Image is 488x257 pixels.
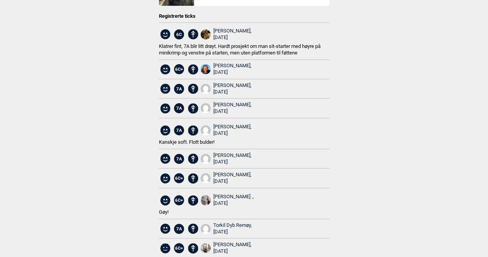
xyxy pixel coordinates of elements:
[201,222,252,235] a: User fallback1Torkil Dyb Remøy, [DATE]
[174,154,184,164] span: 7A
[213,89,252,95] div: [DATE]
[201,63,252,76] a: Profilbilde[PERSON_NAME], [DATE]
[159,139,214,145] span: Kanskje soft. Flott bulder!
[213,159,252,165] div: [DATE]
[174,84,184,94] span: 7A
[213,194,254,207] div: [PERSON_NAME] .,
[213,242,252,255] div: [PERSON_NAME],
[213,108,252,115] div: [DATE]
[174,64,184,74] span: 6C+
[201,84,211,94] img: User fallback1
[213,178,252,185] div: [DATE]
[201,224,211,234] img: User fallback1
[213,152,252,165] div: [PERSON_NAME],
[213,69,252,76] div: [DATE]
[174,224,184,234] span: 7A
[201,195,211,205] img: 190275891 5735307039843517 253515035280988347 n
[174,103,184,113] span: 7A
[201,172,252,185] a: User fallback1[PERSON_NAME], [DATE]
[213,229,252,235] div: [DATE]
[201,243,211,253] img: 2022 12 09 13 55 02
[201,29,211,39] img: Snap
[201,82,252,95] a: User fallback1[PERSON_NAME], [DATE]
[174,243,184,253] span: 6C+
[201,124,252,137] a: User fallback1[PERSON_NAME], [DATE]
[213,63,252,76] div: [PERSON_NAME],
[213,82,252,95] div: [PERSON_NAME],
[213,200,254,207] div: [DATE]
[201,125,211,135] img: User fallback1
[201,64,211,74] img: Profilbilde
[213,172,252,185] div: [PERSON_NAME],
[213,124,252,137] div: [PERSON_NAME],
[201,103,211,113] img: User fallback1
[213,28,252,41] div: [PERSON_NAME],
[213,222,252,235] div: Torkil Dyb Remøy,
[201,194,254,207] a: 190275891 5735307039843517 253515035280988347 n[PERSON_NAME] ., [DATE]
[213,130,252,137] div: [DATE]
[174,173,184,183] span: 6C+
[174,195,184,205] span: 6C+
[174,29,184,39] span: 6C
[201,154,211,164] img: User fallback1
[201,173,211,183] img: User fallback1
[201,152,252,165] a: User fallback1[PERSON_NAME], [DATE]
[213,34,252,41] div: [DATE]
[201,102,252,115] a: User fallback1[PERSON_NAME], [DATE]
[201,242,252,255] a: 2022 12 09 13 55 02[PERSON_NAME], [DATE]
[159,13,329,20] div: Registrerte ticks
[159,43,321,56] span: Klatrer fint, 7A blir litt drøyt. Hardt prosjekt om man sit-starter med høyre på minikrimp og ven...
[159,209,169,215] span: Gøy!
[201,28,252,41] a: Snap[PERSON_NAME], [DATE]
[213,248,252,255] div: [DATE]
[174,125,184,135] span: 7A
[213,102,252,115] div: [PERSON_NAME],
